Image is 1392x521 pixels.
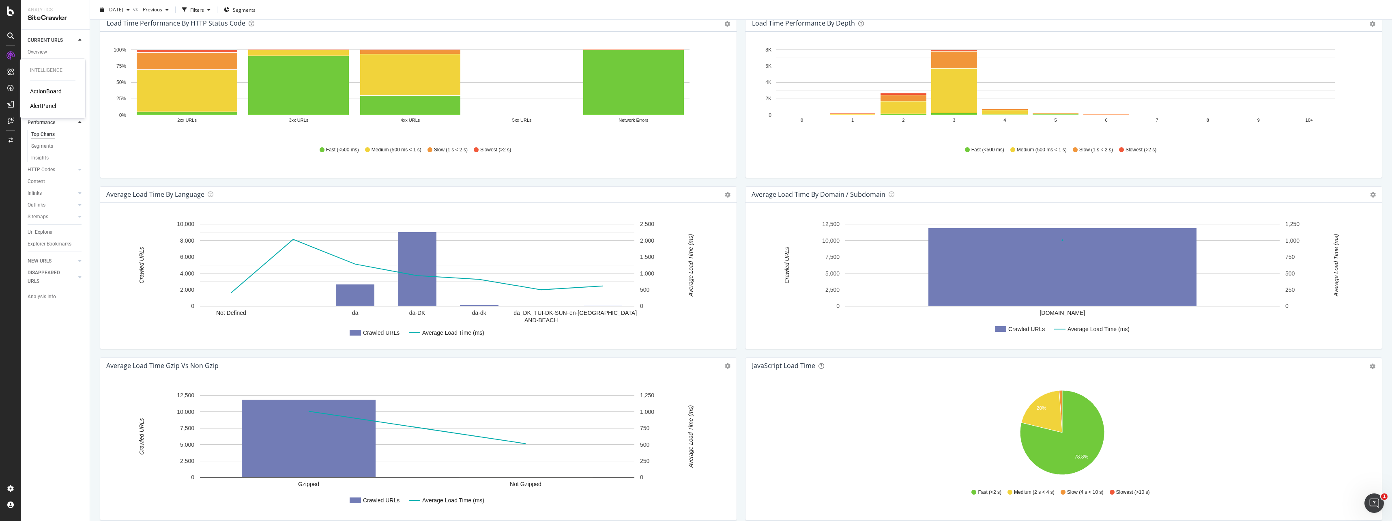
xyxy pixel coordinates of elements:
text: 7,500 [825,254,840,260]
div: A chart. [107,45,727,139]
div: HTTP Codes [28,166,55,174]
text: 10,000 [177,409,194,415]
span: vs [133,5,140,12]
text: da-DK [409,310,425,316]
text: Network Errors [619,118,649,123]
text: Not Gzipped [510,481,541,487]
div: gear [1370,21,1375,27]
text: 3 [953,118,955,123]
span: Slow (4 s < 10 s) [1067,489,1104,496]
a: Outlinks [28,201,76,209]
text: 250 [1285,286,1295,293]
div: Intelligence [30,67,75,74]
text: 10,000 [177,221,194,227]
text: 1,500 [640,254,654,260]
text: 2,000 [640,237,654,244]
text: Crawled URLs [138,418,145,454]
text: 0 [191,474,194,480]
text: 5,000 [825,270,840,277]
text: 0 [640,303,643,309]
div: Performance [28,118,55,127]
a: Top Charts [31,130,84,139]
text: 7 [1156,118,1158,123]
div: CURRENT URLS [28,36,63,45]
svg: A chart. [107,216,727,342]
text: 10,000 [822,237,840,244]
text: 6K [765,63,771,69]
button: Previous [140,3,172,16]
span: Slowest (>10 s) [1116,489,1150,496]
text: 100% [114,47,126,53]
text: da-dk [472,310,487,316]
text: 0 [836,303,840,309]
text: 3xx URLs [289,118,308,123]
text: 0 [769,112,771,118]
iframe: Intercom live chat [1364,493,1384,513]
div: Url Explorer [28,228,53,237]
text: Average Load Time (ms) [1333,234,1339,297]
div: Filters [190,6,204,13]
text: 20% [1037,405,1046,411]
text: Gzipped [298,481,319,487]
a: AlertPanel [30,102,56,110]
span: Slow (1 s < 2 s) [1079,146,1113,153]
text: [DOMAIN_NAME] [1040,310,1085,316]
a: Insights [31,154,84,162]
text: 1,000 [1285,237,1300,244]
text: 4,000 [180,270,194,277]
a: Inlinks [28,189,76,198]
span: Fast (<500 ms) [971,146,1004,153]
a: NEW URLS [28,257,76,265]
span: Previous [140,6,162,13]
text: 25% [116,96,126,101]
text: 2K [765,96,771,101]
div: Analytics [28,6,83,13]
text: 75% [116,63,126,69]
text: Crawled URLs [363,329,400,336]
div: Top Charts [31,130,55,139]
i: Options [725,192,730,198]
div: gear [1370,364,1375,369]
text: AND-BEACH [524,317,558,323]
span: Slow (1 s < 2 s) [434,146,468,153]
span: Fast (<500 ms) [326,146,359,153]
span: Slowest (>2 s) [1126,146,1156,153]
div: A chart. [107,387,727,514]
a: Segments [31,142,84,151]
text: Crawled URLs [1008,326,1045,332]
a: CURRENT URLS [28,36,76,45]
a: Sitemaps [28,213,76,221]
h4: Average Load Time Gzip vs Non Gzip [106,360,219,371]
text: Average Load Time (ms) [422,497,484,504]
div: Sitemaps [28,213,48,221]
h4: Average Load Time by Language [106,189,204,200]
text: 7,500 [180,425,194,431]
div: Outlinks [28,201,45,209]
span: Medium (2 s < 4 s) [1014,489,1055,496]
text: 1,000 [640,409,654,415]
a: ActionBoard [30,87,62,95]
a: Url Explorer [28,228,84,237]
div: A chart. [752,45,1373,139]
text: 4 [1003,118,1006,123]
div: gear [724,21,730,27]
text: 500 [640,441,650,448]
svg: A chart. [752,387,1373,481]
a: Overview [28,48,84,56]
div: DISAPPEARED URLS [28,269,69,286]
text: 2 [902,118,904,123]
text: 12,500 [822,221,840,227]
text: 8K [765,47,771,53]
text: Crawled URLs [363,497,400,504]
text: Average Load Time (ms) [687,234,694,297]
a: HTTP Codes [28,166,76,174]
button: [DATE] [97,3,133,16]
text: 2,500 [825,286,840,293]
text: 2,500 [640,221,654,227]
a: DISAPPEARED URLS [28,269,76,286]
button: Segments [221,3,259,16]
text: da_DK_TUI-DK-SUN- [513,310,569,316]
text: 12,500 [177,392,194,398]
